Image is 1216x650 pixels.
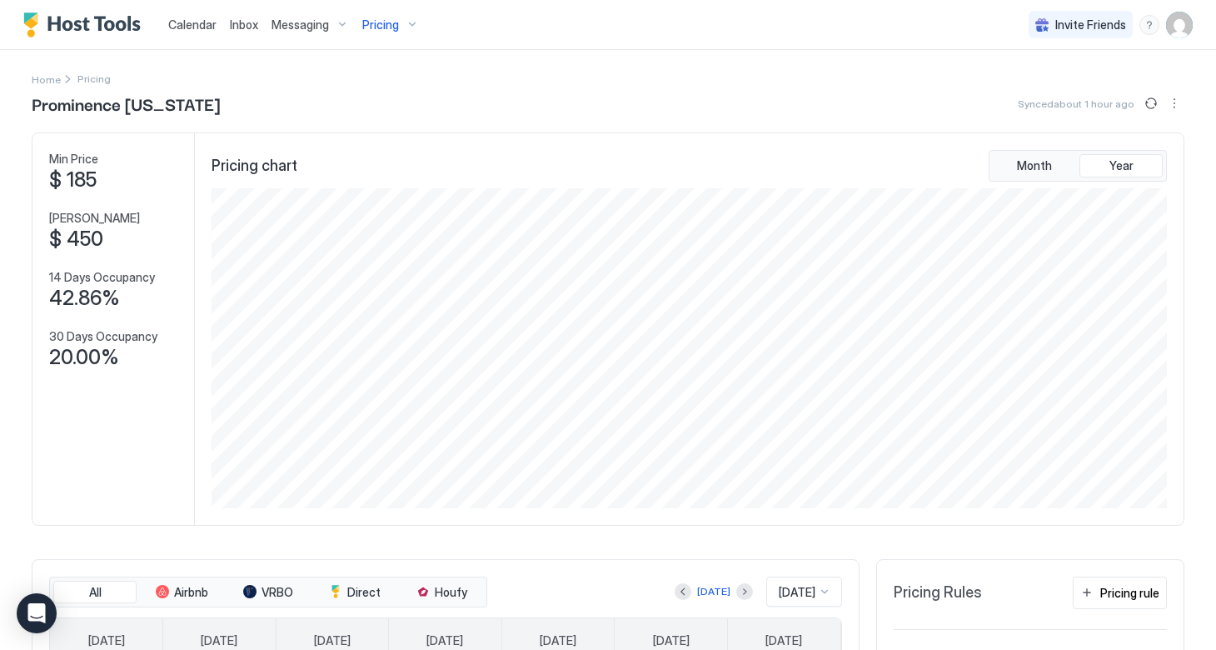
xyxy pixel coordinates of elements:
span: [DATE] [765,633,802,648]
span: Synced about 1 hour ago [1018,97,1134,110]
div: tab-group [989,150,1167,182]
span: Min Price [49,152,98,167]
span: All [89,585,102,600]
button: Next month [736,583,753,600]
button: Previous month [675,583,691,600]
div: menu [1139,15,1159,35]
button: Pricing rule [1073,577,1167,609]
div: User profile [1166,12,1193,38]
span: Month [1017,158,1052,173]
button: Airbnb [140,581,223,604]
span: Breadcrumb [77,72,111,85]
button: VRBO [227,581,310,604]
span: Calendar [168,17,217,32]
span: VRBO [262,585,293,600]
span: Pricing Rules [894,583,982,602]
div: Pricing rule [1100,584,1159,602]
button: Month [993,154,1076,177]
span: Pricing [362,17,399,32]
span: 42.86% [49,286,120,311]
span: 20.00% [49,345,119,370]
span: [DATE] [314,633,351,648]
button: More options [1164,93,1184,113]
a: Home [32,70,61,87]
button: Houfy [400,581,483,604]
span: Inbox [230,17,258,32]
a: Calendar [168,16,217,33]
span: Messaging [272,17,329,32]
span: $ 185 [49,167,97,192]
a: Host Tools Logo [23,12,148,37]
button: [DATE] [695,582,733,602]
span: Airbnb [174,585,208,600]
a: Inbox [230,16,258,33]
span: [DATE] [653,633,690,648]
span: Invite Friends [1055,17,1126,32]
button: Year [1079,154,1163,177]
span: [DATE] [201,633,237,648]
span: [DATE] [426,633,463,648]
span: Year [1109,158,1134,173]
div: menu [1164,93,1184,113]
div: [DATE] [697,584,730,599]
div: tab-group [49,577,487,608]
span: Home [32,73,61,86]
span: Direct [347,585,381,600]
span: Houfy [435,585,467,600]
span: [DATE] [88,633,125,648]
span: 14 Days Occupancy [49,270,155,285]
button: Direct [313,581,396,604]
div: Breadcrumb [32,70,61,87]
button: All [53,581,137,604]
span: [DATE] [540,633,576,648]
span: 30 Days Occupancy [49,329,157,344]
span: Pricing chart [212,157,297,176]
span: $ 450 [49,227,103,252]
span: [DATE] [779,585,815,600]
span: [PERSON_NAME] [49,211,140,226]
div: Open Intercom Messenger [17,593,57,633]
span: Prominence [US_STATE] [32,91,220,116]
button: Sync prices [1141,93,1161,113]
